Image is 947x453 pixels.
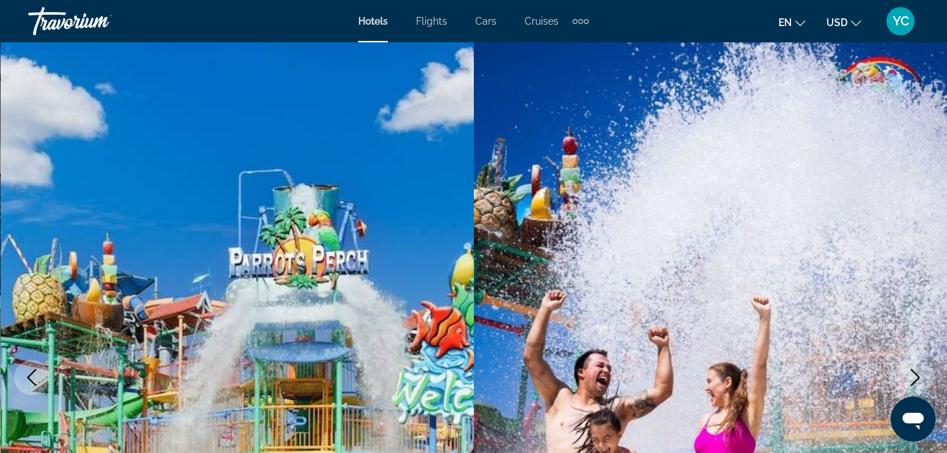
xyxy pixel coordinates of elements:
a: Cruises [525,16,558,27]
button: User Menu [882,6,919,36]
a: Flights [416,16,447,27]
iframe: Button to launch messaging window [891,397,936,442]
span: YC [893,14,909,28]
a: Hotels [358,16,388,27]
span: en [778,17,792,28]
button: Next image [898,360,933,395]
span: USD [826,17,848,28]
button: Change language [778,12,805,32]
a: Travorium [28,3,169,40]
button: Previous image [14,360,49,395]
a: Cars [475,16,496,27]
button: Extra navigation items [573,10,589,32]
button: Change currency [826,12,861,32]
